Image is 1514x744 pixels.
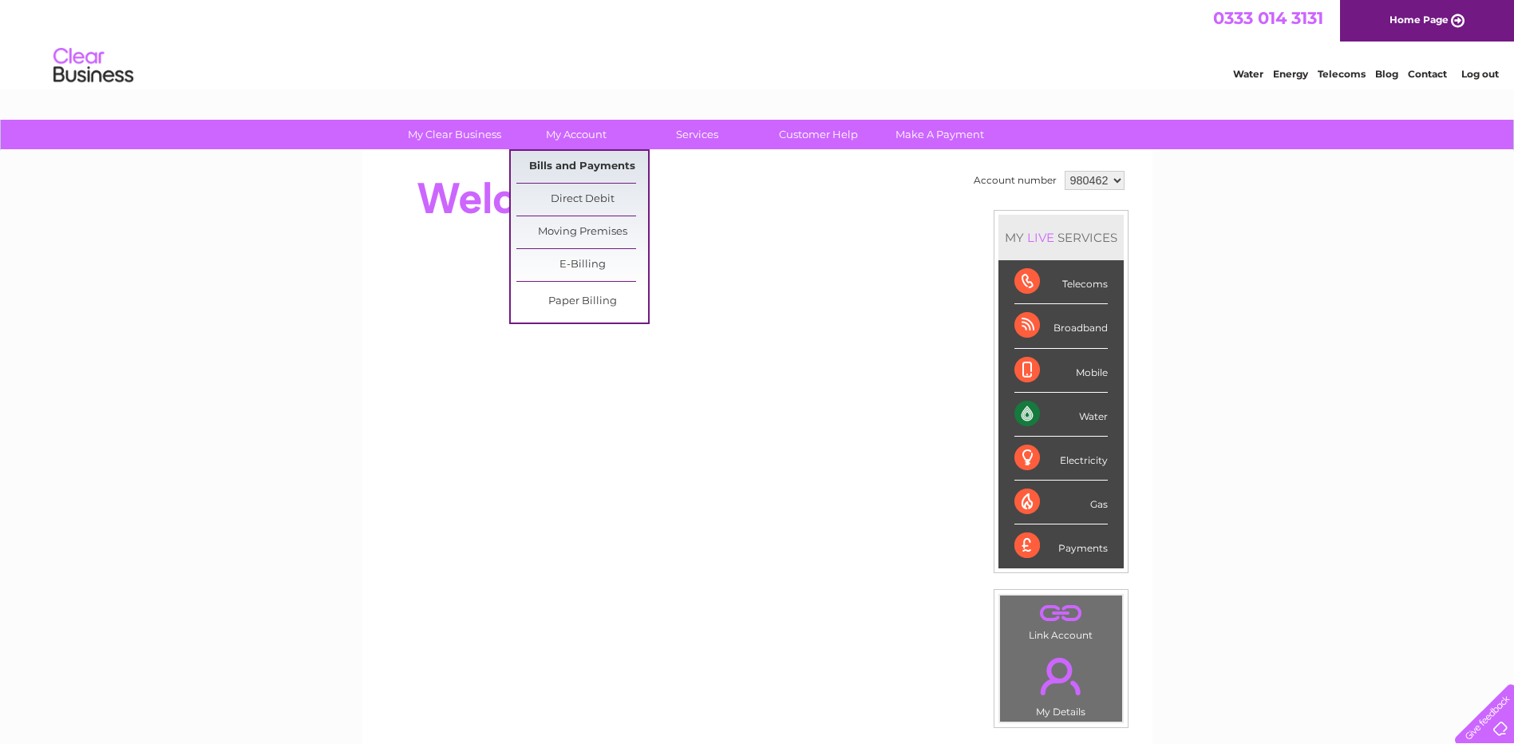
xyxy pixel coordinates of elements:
[1004,600,1118,627] a: .
[1408,68,1447,80] a: Contact
[1273,68,1308,80] a: Energy
[389,120,520,149] a: My Clear Business
[1014,393,1108,437] div: Water
[516,286,648,318] a: Paper Billing
[510,120,642,149] a: My Account
[1014,437,1108,481] div: Electricity
[1375,68,1398,80] a: Blog
[1014,304,1108,348] div: Broadband
[999,644,1123,722] td: My Details
[516,216,648,248] a: Moving Premises
[998,215,1124,260] div: MY SERVICES
[1461,68,1499,80] a: Log out
[999,595,1123,645] td: Link Account
[1014,524,1108,568] div: Payments
[516,249,648,281] a: E-Billing
[53,42,134,90] img: logo.png
[381,9,1135,77] div: Clear Business is a trading name of Verastar Limited (registered in [GEOGRAPHIC_DATA] No. 3667643...
[1024,230,1057,245] div: LIVE
[1213,8,1323,28] a: 0333 014 3131
[1014,260,1108,304] div: Telecoms
[970,167,1061,194] td: Account number
[1014,481,1108,524] div: Gas
[753,120,884,149] a: Customer Help
[631,120,763,149] a: Services
[1014,349,1108,393] div: Mobile
[874,120,1006,149] a: Make A Payment
[1233,68,1263,80] a: Water
[516,151,648,183] a: Bills and Payments
[516,184,648,216] a: Direct Debit
[1318,68,1366,80] a: Telecoms
[1004,648,1118,704] a: .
